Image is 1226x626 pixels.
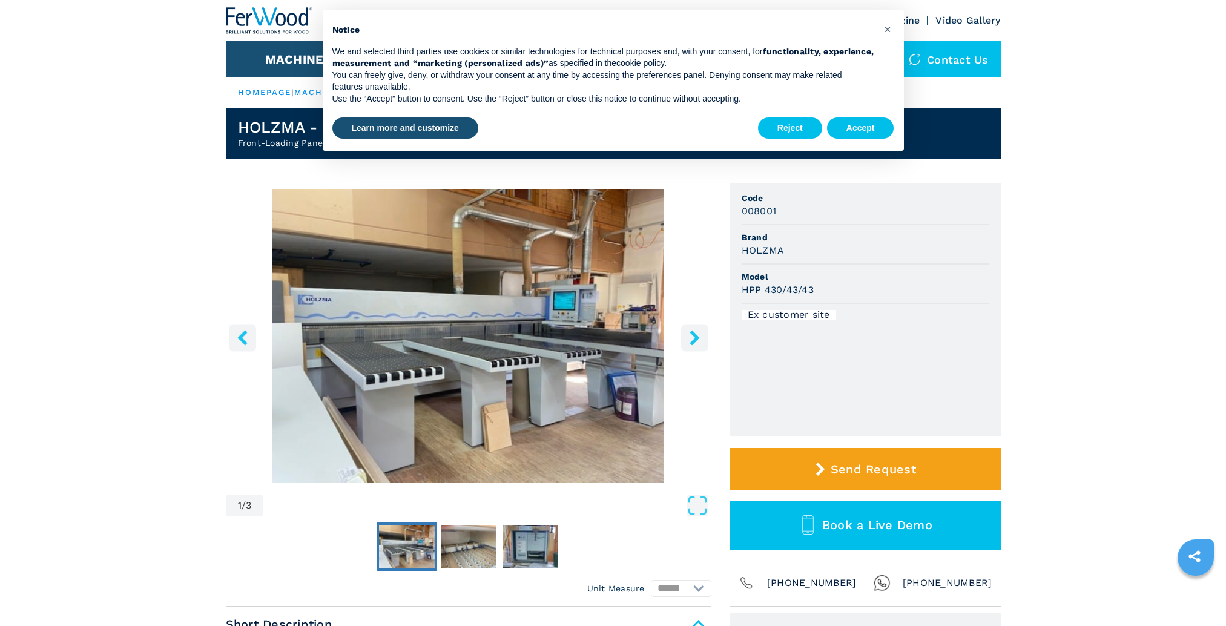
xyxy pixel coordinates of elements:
[379,525,435,568] img: 0a229089df893b1ac63945236a3edbdc
[1179,541,1210,572] a: sharethis
[742,283,814,297] h3: HPP 430/43/43
[332,47,874,68] strong: functionality, experience, measurement and “marketing (personalized ads)”
[226,522,711,571] nav: Thumbnail Navigation
[874,575,891,591] img: Whatsapp
[332,70,875,93] p: You can freely give, deny, or withdraw your consent at any time by accessing the preferences pane...
[242,501,246,510] span: /
[332,24,875,36] h2: Notice
[616,58,664,68] a: cookie policy
[884,22,891,36] span: ×
[332,117,478,139] button: Learn more and customize
[767,575,857,591] span: [PHONE_NUMBER]
[903,575,992,591] span: [PHONE_NUMBER]
[742,204,777,218] h3: 008001
[738,575,755,591] img: Phone
[265,52,332,67] button: Machines
[238,501,242,510] span: 1
[730,448,1001,490] button: Send Request
[238,117,440,137] h1: HOLZMA - HPP 430/43/43
[332,93,875,105] p: Use the “Accept” button to consent. Use the “Reject” button or close this notice to continue with...
[827,117,894,139] button: Accept
[500,522,561,571] button: Go to Slide 3
[503,525,558,568] img: 594e066899130da99cb875340fc1530b
[226,189,711,483] img: Front-Loading Panel Saws HOLZMA HPP 430/43/43
[294,88,346,97] a: machines
[742,243,785,257] h3: HOLZMA
[730,501,1001,550] button: Book a Live Demo
[681,324,708,351] button: right-button
[332,46,875,70] p: We and selected third parties use cookies or similar technologies for technical purposes and, wit...
[758,117,822,139] button: Reject
[441,525,496,568] img: ab08afbbc453937040b6e100dba6800c
[878,19,898,39] button: Close this notice
[226,189,711,483] div: Go to Slide 1
[238,137,440,149] h2: Front-Loading Panel Saws
[742,192,989,204] span: Code
[742,231,989,243] span: Brand
[742,271,989,283] span: Model
[291,88,294,97] span: |
[266,495,708,516] button: Open Fullscreen
[438,522,499,571] button: Go to Slide 2
[831,462,916,476] span: Send Request
[226,7,313,34] img: Ferwood
[742,310,836,320] div: Ex customer site
[377,522,437,571] button: Go to Slide 1
[935,15,1000,26] a: Video Gallery
[238,88,292,97] a: HOMEPAGE
[822,518,932,532] span: Book a Live Demo
[229,324,256,351] button: left-button
[909,53,921,65] img: Contact us
[246,501,251,510] span: 3
[587,582,645,595] em: Unit Measure
[897,41,1001,77] div: Contact us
